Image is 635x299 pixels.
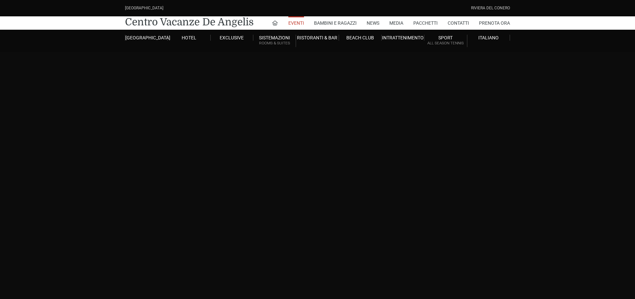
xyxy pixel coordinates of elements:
[296,35,339,41] a: Ristoranti & Bar
[211,35,253,41] a: Exclusive
[253,35,296,47] a: SistemazioniRooms & Suites
[168,35,210,41] a: Hotel
[448,16,469,30] a: Contatti
[479,16,510,30] a: Prenota Ora
[125,5,163,11] div: [GEOGRAPHIC_DATA]
[367,16,379,30] a: News
[413,16,438,30] a: Pacchetti
[424,35,467,47] a: SportAll Season Tennis
[339,35,382,41] a: Beach Club
[467,35,510,41] a: Italiano
[288,16,304,30] a: Eventi
[253,40,296,46] small: Rooms & Suites
[424,40,467,46] small: All Season Tennis
[314,16,357,30] a: Bambini e Ragazzi
[125,15,254,29] a: Centro Vacanze De Angelis
[125,35,168,41] a: [GEOGRAPHIC_DATA]
[389,16,403,30] a: Media
[478,35,499,40] span: Italiano
[471,5,510,11] div: Riviera Del Conero
[382,35,424,41] a: Intrattenimento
